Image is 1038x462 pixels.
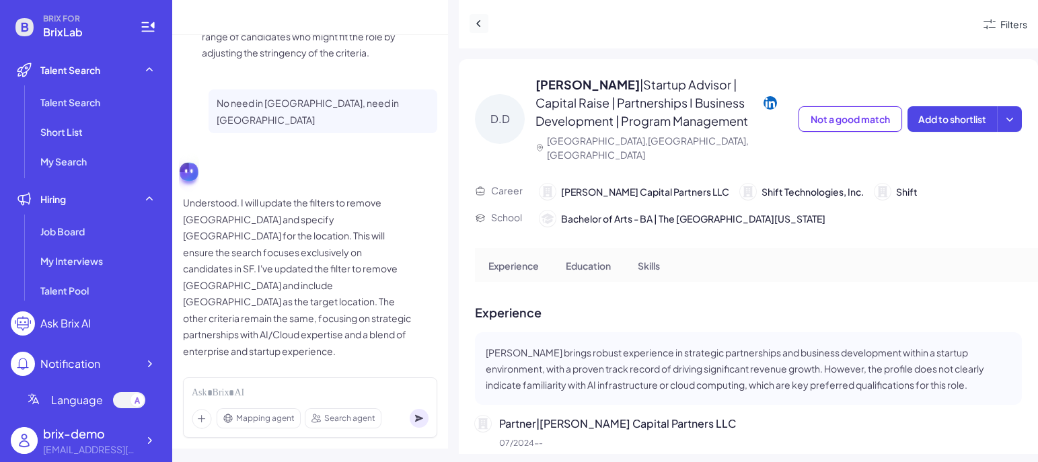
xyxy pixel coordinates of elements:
div: Notification [40,356,100,372]
p: No need in [GEOGRAPHIC_DATA], need in [GEOGRAPHIC_DATA] [217,95,429,128]
div: Filters [1000,17,1027,32]
p: [PERSON_NAME] brings robust experience in strategic partnerships and business development within ... [486,344,1011,393]
span: Job Board [40,225,85,238]
p: Experience [475,303,1022,321]
span: [PERSON_NAME] [535,77,640,92]
p: Experience [488,259,539,273]
span: Mapping agent [236,412,295,424]
p: School [491,210,522,225]
img: user_logo.png [11,427,38,454]
span: Shift Technologies, Inc. [762,185,864,199]
span: BrixLab [43,24,124,40]
span: | Startup Advisor | Capital Raise | Partnerships I Business Development | Program Management [535,77,748,128]
div: brix-demo [43,424,137,442]
p: 07/2024 - - [499,437,1022,449]
span: Shift [896,185,918,199]
p: Partner | [PERSON_NAME] Capital Partners LLC [499,416,1022,432]
p: Education [566,259,611,273]
span: Not a good match [811,113,890,125]
button: Not a good match [799,106,902,132]
span: [PERSON_NAME] Capital Partners LLC [561,185,729,199]
span: My Interviews [40,254,103,268]
p: Understood. I will update the filters to remove [GEOGRAPHIC_DATA] and specify [GEOGRAPHIC_DATA] f... [183,194,412,359]
span: Short List [40,125,83,139]
span: Talent Pool [40,284,89,297]
span: Bachelor of Arts - BA | The [GEOGRAPHIC_DATA][US_STATE] [561,212,825,226]
p: Skills [638,259,660,273]
span: Add to shortlist [918,113,986,125]
p: [GEOGRAPHIC_DATA],[GEOGRAPHIC_DATA],[GEOGRAPHIC_DATA] [547,134,799,162]
span: Talent Search [40,63,100,77]
div: D.D [475,94,525,144]
div: brix-demo@brix.com [43,442,137,457]
span: Language [51,392,103,408]
p: Career [491,184,523,198]
span: Hiring [40,192,66,206]
div: Ask Brix AI [40,315,91,332]
span: BRIX FOR [43,13,124,24]
span: Talent Search [40,95,100,109]
button: Add to shortlist [907,106,997,132]
span: My Search [40,155,87,168]
span: Search agent [324,412,375,424]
